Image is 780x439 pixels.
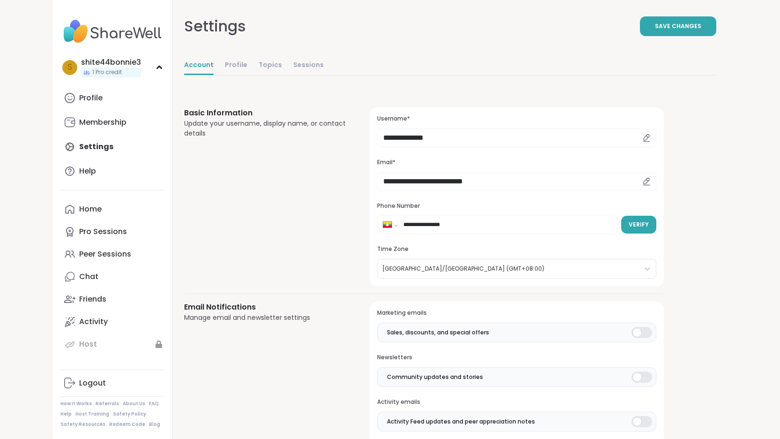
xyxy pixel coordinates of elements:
div: Friends [79,294,106,304]
a: Help [60,160,165,182]
div: shite44bonnie3 [81,57,141,68]
a: Safety Policy [113,411,146,417]
h3: Email Notifications [184,302,348,313]
a: Safety Resources [60,421,105,428]
a: Membership [60,111,165,134]
a: Activity [60,310,165,333]
a: Profile [225,56,247,75]
div: Chat [79,272,98,282]
a: Sessions [293,56,324,75]
div: Update your username, display name, or contact details [184,119,348,138]
a: How It Works [60,401,92,407]
span: Verify [629,220,649,229]
button: Verify [621,216,656,234]
h3: Newsletters [377,354,656,362]
div: Settings [184,15,246,38]
div: Home [79,204,102,214]
a: Logout [60,372,165,394]
a: Redeem Code [109,421,145,428]
a: Topics [259,56,282,75]
div: Pro Sessions [79,227,127,237]
h3: Activity emails [377,398,656,406]
a: Profile [60,87,165,109]
h3: Email* [377,159,656,167]
span: 1 Pro credit [92,68,122,76]
h3: Phone Number [377,202,656,210]
a: Help [60,411,72,417]
a: Pro Sessions [60,220,165,243]
a: Chat [60,265,165,288]
a: Host [60,333,165,356]
a: Referrals [96,401,119,407]
span: Community updates and stories [387,373,483,381]
span: Save Changes [655,22,701,30]
a: Friends [60,288,165,310]
span: Sales, discounts, and special offers [387,328,489,337]
div: Logout [79,378,106,388]
div: Peer Sessions [79,249,131,259]
div: Membership [79,117,126,128]
div: Activity [79,317,108,327]
a: FAQ [149,401,159,407]
div: Host [79,339,97,349]
img: ShareWell Nav Logo [60,15,165,48]
h3: Basic Information [184,107,348,119]
h3: Username* [377,115,656,123]
h3: Time Zone [377,245,656,253]
div: Profile [79,93,103,103]
a: Home [60,198,165,220]
button: Save Changes [640,16,716,36]
a: Peer Sessions [60,243,165,265]
div: Manage email and newsletter settings [184,313,348,323]
a: Host Training [75,411,109,417]
div: Help [79,166,96,176]
a: Blog [149,421,160,428]
span: s [67,61,72,74]
span: Activity Feed updates and peer appreciation notes [387,417,535,426]
a: About Us [123,401,145,407]
a: Account [184,56,214,75]
h3: Marketing emails [377,309,656,317]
